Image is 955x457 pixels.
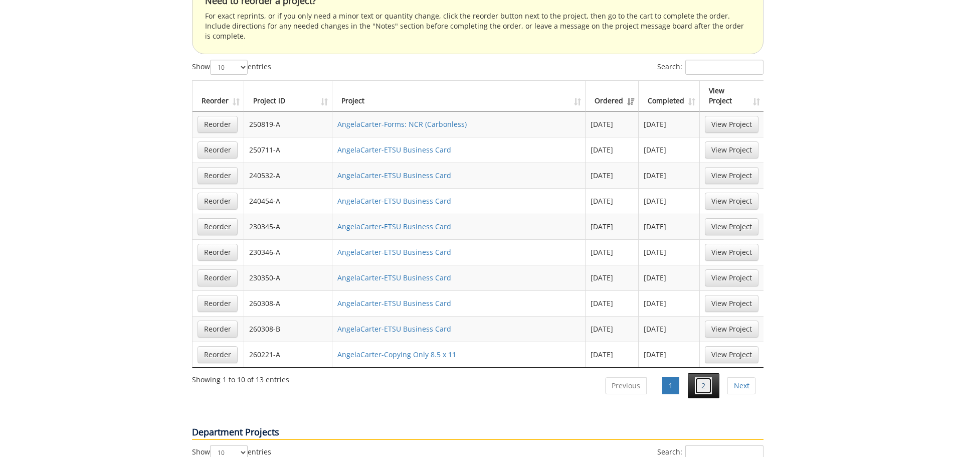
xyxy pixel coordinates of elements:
a: AngelaCarter-ETSU Business Card [337,145,451,155]
a: View Project [705,193,758,210]
td: 230350-A [244,265,333,290]
a: View Project [705,218,758,235]
td: [DATE] [586,290,639,316]
p: Department Projects [192,426,763,440]
p: For exact reprints, or if you only need a minor text or quantity change, click the reorder button... [205,11,750,41]
a: Reorder [198,193,238,210]
td: 230346-A [244,239,333,265]
a: View Project [705,116,758,133]
div: Showing 1 to 10 of 13 entries [192,371,289,385]
a: View Project [705,346,758,363]
input: Search: [685,60,763,75]
a: View Project [705,244,758,261]
a: AngelaCarter-ETSU Business Card [337,196,451,206]
a: AngelaCarter-ETSU Business Card [337,222,451,231]
td: 240532-A [244,163,333,188]
a: Reorder [198,218,238,235]
td: [DATE] [639,214,700,239]
td: [DATE] [639,239,700,265]
td: [DATE] [639,342,700,367]
td: [DATE] [639,137,700,163]
td: [DATE] [639,290,700,316]
a: AngelaCarter-ETSU Business Card [337,324,451,334]
td: [DATE] [639,316,700,342]
td: 240454-A [244,188,333,214]
a: 1 [662,377,679,394]
td: [DATE] [639,265,700,290]
a: View Project [705,321,758,338]
a: Reorder [198,244,238,261]
td: 260308-A [244,290,333,316]
td: [DATE] [586,137,639,163]
a: AngelaCarter-Forms: NCR (Carbonless) [337,119,467,129]
th: Project: activate to sort column ascending [332,81,586,111]
td: 260308-B [244,316,333,342]
a: AngelaCarter-ETSU Business Card [337,171,451,180]
td: [DATE] [586,316,639,342]
a: View Project [705,141,758,159]
td: [DATE] [586,342,639,367]
td: [DATE] [639,111,700,137]
a: 2 [695,377,712,394]
td: 250819-A [244,111,333,137]
a: View Project [705,167,758,184]
th: Completed: activate to sort column ascending [639,81,700,111]
a: Reorder [198,321,238,338]
a: Reorder [198,295,238,312]
td: [DATE] [586,265,639,290]
a: Reorder [198,346,238,363]
a: Reorder [198,167,238,184]
td: [DATE] [586,188,639,214]
td: 230345-A [244,214,333,239]
td: [DATE] [586,111,639,137]
td: [DATE] [586,214,639,239]
label: Search: [657,60,763,75]
th: Reorder: activate to sort column ascending [193,81,244,111]
td: [DATE] [639,188,700,214]
label: Show entries [192,60,271,75]
td: 250711-A [244,137,333,163]
a: Next [727,377,756,394]
a: AngelaCarter-ETSU Business Card [337,273,451,282]
a: Reorder [198,116,238,133]
a: Reorder [198,141,238,159]
td: 260221-A [244,342,333,367]
a: Reorder [198,269,238,286]
a: AngelaCarter-ETSU Business Card [337,247,451,257]
th: Ordered: activate to sort column ascending [586,81,639,111]
td: [DATE] [639,163,700,188]
td: [DATE] [586,239,639,265]
th: View Project: activate to sort column ascending [700,81,763,111]
a: View Project [705,269,758,286]
a: View Project [705,295,758,312]
a: Previous [605,377,647,394]
select: Showentries [210,60,248,75]
td: [DATE] [586,163,639,188]
th: Project ID: activate to sort column ascending [244,81,333,111]
a: AngelaCarter-ETSU Business Card [337,298,451,308]
a: AngelaCarter-Copying Only 8.5 x 11 [337,350,456,359]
